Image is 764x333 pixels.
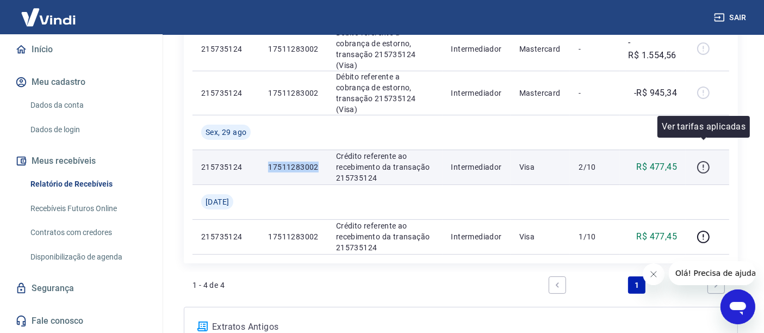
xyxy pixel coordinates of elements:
[201,231,251,242] p: 215735124
[712,8,751,28] button: Sair
[268,44,318,54] p: 17511283002
[519,44,562,54] p: Mastercard
[519,88,562,98] p: Mastercard
[579,88,611,98] p: -
[579,44,611,54] p: -
[643,263,664,285] iframe: Fechar mensagem
[201,162,251,172] p: 215735124
[519,162,562,172] p: Visa
[13,149,150,173] button: Meus recebíveis
[336,151,434,183] p: Crédito referente ao recebimento da transação 215735124
[26,173,150,195] a: Relatório de Recebíveis
[336,71,434,115] p: Débito referente a cobrança de estorno, transação 215735124 (Visa)
[451,162,502,172] p: Intermediador
[544,272,729,298] ul: Pagination
[720,289,755,324] iframe: Botão para abrir a janela de mensagens
[26,94,150,116] a: Dados da conta
[549,276,566,294] a: Previous page
[7,8,91,16] span: Olá! Precisa de ajuda?
[26,246,150,268] a: Disponibilização de agenda
[451,44,502,54] p: Intermediador
[669,261,755,285] iframe: Mensagem da empresa
[637,161,678,174] p: R$ 477,45
[197,322,208,331] img: ícone
[579,162,611,172] p: 2/10
[192,280,225,291] p: 1 - 4 de 4
[629,36,678,62] p: -R$ 1.554,56
[268,162,318,172] p: 17511283002
[268,231,318,242] p: 17511283002
[13,1,84,34] img: Vindi
[662,120,746,133] p: Ver tarifas aplicadas
[634,87,677,100] p: -R$ 945,34
[206,127,246,138] span: Sex, 29 ago
[637,230,678,243] p: R$ 477,45
[628,276,645,294] a: Page 1 is your current page
[13,276,150,300] a: Segurança
[451,88,502,98] p: Intermediador
[26,119,150,141] a: Dados de login
[201,88,251,98] p: 215735124
[206,196,229,207] span: [DATE]
[13,38,150,61] a: Início
[26,221,150,244] a: Contratos com credores
[13,309,150,333] a: Fale conosco
[579,231,611,242] p: 1/10
[201,44,251,54] p: 215735124
[26,198,150,220] a: Recebíveis Futuros Online
[519,231,562,242] p: Visa
[336,27,434,71] p: Débito referente a cobrança de estorno, transação 215735124 (Visa)
[13,70,150,94] button: Meu cadastro
[268,88,318,98] p: 17511283002
[336,220,434,253] p: Crédito referente ao recebimento da transação 215735124
[451,231,502,242] p: Intermediador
